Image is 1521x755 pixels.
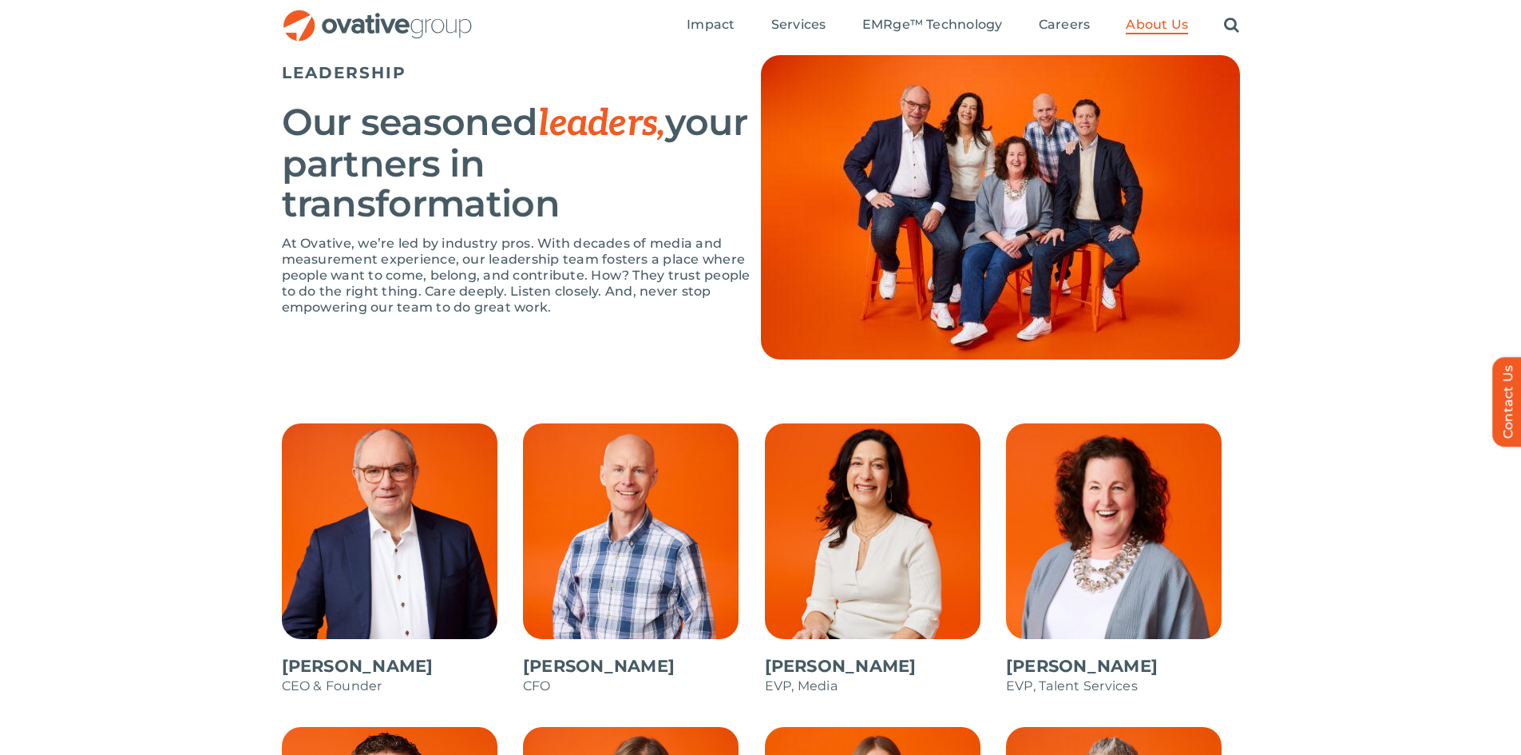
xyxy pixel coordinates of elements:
a: EMRge™ Technology [862,17,1003,34]
a: Services [771,17,826,34]
h5: LEADERSHIP [282,63,761,82]
a: Impact [687,17,735,34]
p: At Ovative, we’re led by industry pros. With decades of media and measurement experience, our lea... [282,236,761,316]
h2: Our seasoned your partners in transformation [282,102,761,224]
span: Services [771,17,826,33]
span: About Us [1126,17,1188,33]
span: Careers [1039,17,1091,33]
span: EMRge™ Technology [862,17,1003,33]
a: OG_Full_horizontal_RGB [282,8,473,23]
span: Impact [687,17,735,33]
span: leaders, [537,101,664,146]
a: Careers [1039,17,1091,34]
a: About Us [1126,17,1188,34]
img: People – Leadership Hero [761,55,1240,360]
a: Search [1224,17,1239,34]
